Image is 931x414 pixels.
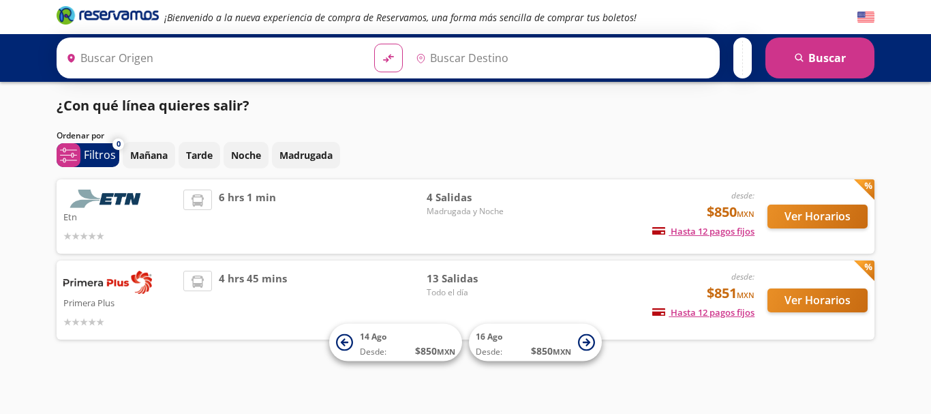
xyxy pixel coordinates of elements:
span: 4 Salidas [427,190,522,205]
small: MXN [437,346,455,357]
p: Ordenar por [57,130,104,142]
span: Desde: [360,346,386,358]
button: Ver Horarios [767,289,868,312]
button: 14 AgoDesde:$850MXN [329,324,462,361]
button: Noche [224,142,269,168]
img: Etn [63,190,152,208]
p: Etn [63,208,177,224]
p: Noche [231,148,261,162]
span: $ 850 [531,344,571,358]
small: MXN [737,290,754,300]
p: Filtros [84,147,116,163]
span: Hasta 12 pagos fijos [652,306,754,319]
p: Tarde [186,148,213,162]
span: 4 hrs 45 mins [219,271,287,329]
span: 0 [117,138,121,150]
span: Todo el día [427,286,522,299]
button: Mañana [123,142,175,168]
img: Primera Plus [63,271,152,294]
span: 14 Ago [360,331,386,342]
span: 13 Salidas [427,271,522,286]
p: Primera Plus [63,294,177,310]
p: ¿Con qué línea quieres salir? [57,95,249,116]
span: Hasta 12 pagos fijos [652,225,754,237]
em: ¡Bienvenido a la nueva experiencia de compra de Reservamos, una forma más sencilla de comprar tus... [164,11,637,24]
span: Madrugada y Noche [427,205,522,218]
button: Tarde [179,142,220,168]
small: MXN [553,346,571,357]
button: 16 AgoDesde:$850MXN [469,324,602,361]
small: MXN [737,209,754,219]
input: Buscar Destino [410,41,713,75]
span: $ 850 [415,344,455,358]
span: Desde: [476,346,502,358]
p: Madrugada [279,148,333,162]
span: $850 [707,202,754,222]
button: Ver Horarios [767,205,868,228]
p: Mañana [130,148,168,162]
button: Madrugada [272,142,340,168]
i: Brand Logo [57,5,159,25]
button: English [857,9,874,26]
span: 16 Ago [476,331,502,342]
a: Brand Logo [57,5,159,29]
em: desde: [731,190,754,201]
em: desde: [731,271,754,282]
input: Buscar Origen [61,41,363,75]
span: 6 hrs 1 min [219,190,276,243]
span: $851 [707,283,754,304]
button: 0Filtros [57,143,119,167]
button: Buscar [765,38,874,78]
